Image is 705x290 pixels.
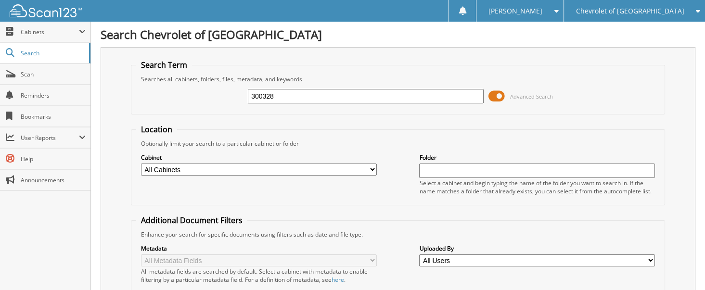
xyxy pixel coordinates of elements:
legend: Search Term [136,60,192,70]
h1: Search Chevrolet of [GEOGRAPHIC_DATA] [101,26,695,42]
label: Uploaded By [419,244,655,252]
div: Enhance your search for specific documents using filters such as date and file type. [136,230,660,239]
span: Search [21,49,84,57]
a: here [332,276,344,284]
span: Help [21,155,86,163]
label: Folder [419,153,655,162]
span: Reminders [21,91,86,100]
legend: Location [136,124,177,135]
legend: Additional Document Filters [136,215,247,226]
div: Optionally limit your search to a particular cabinet or folder [136,139,660,148]
span: Bookmarks [21,113,86,121]
label: Metadata [141,244,377,252]
div: Select a cabinet and begin typing the name of the folder you want to search in. If the name match... [419,179,655,195]
div: All metadata fields are searched by default. Select a cabinet with metadata to enable filtering b... [141,267,377,284]
div: Searches all cabinets, folders, files, metadata, and keywords [136,75,660,83]
img: scan123-logo-white.svg [10,4,82,17]
span: Chevrolet of [GEOGRAPHIC_DATA] [576,8,684,14]
span: User Reports [21,134,79,142]
span: Announcements [21,176,86,184]
iframe: Chat Widget [657,244,705,290]
span: Advanced Search [510,93,553,100]
span: Cabinets [21,28,79,36]
label: Cabinet [141,153,377,162]
span: Scan [21,70,86,78]
span: [PERSON_NAME] [488,8,542,14]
